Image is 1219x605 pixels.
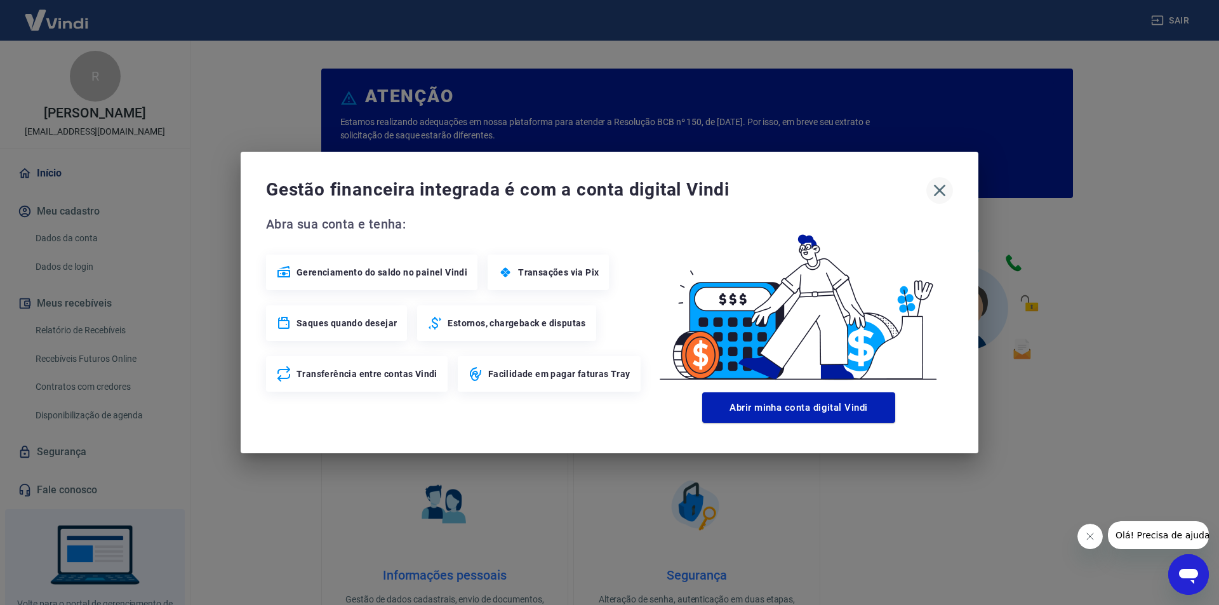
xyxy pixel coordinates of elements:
[644,214,953,387] img: Good Billing
[8,9,107,19] span: Olá! Precisa de ajuda?
[1077,524,1103,549] iframe: Fechar mensagem
[296,317,397,329] span: Saques quando desejar
[266,214,644,234] span: Abra sua conta e tenha:
[266,177,926,203] span: Gestão financeira integrada é com a conta digital Vindi
[1108,521,1209,549] iframe: Mensagem da empresa
[448,317,585,329] span: Estornos, chargeback e disputas
[296,368,437,380] span: Transferência entre contas Vindi
[518,266,599,279] span: Transações via Pix
[296,266,467,279] span: Gerenciamento do saldo no painel Vindi
[1168,554,1209,595] iframe: Botão para abrir a janela de mensagens
[702,392,895,423] button: Abrir minha conta digital Vindi
[488,368,630,380] span: Facilidade em pagar faturas Tray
